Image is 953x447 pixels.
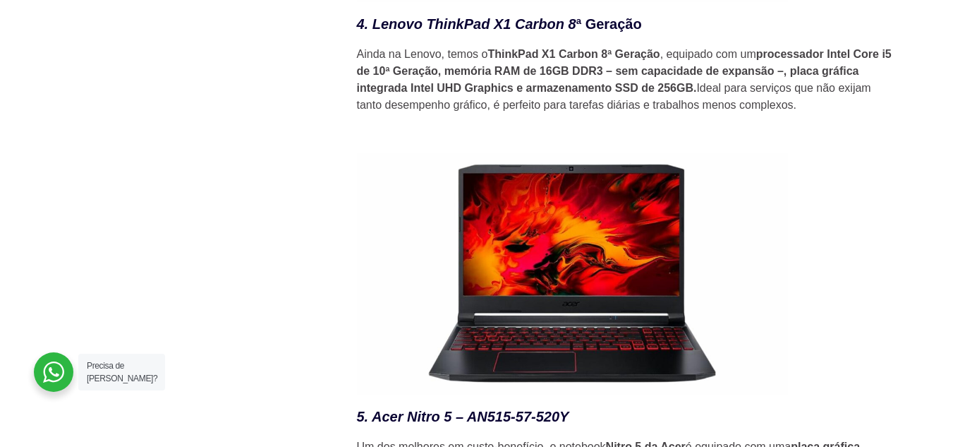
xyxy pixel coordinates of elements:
[87,361,157,383] span: Precisa de [PERSON_NAME]?
[357,409,569,424] em: 5. Acer Nitro 5 – AN515-57-520Y
[882,379,953,447] iframe: Chat Widget
[487,48,660,60] strong: ThinkPad X1 Carbon 8ª Geração
[882,379,953,447] div: Widget de chat
[357,46,893,114] p: Ainda na Lenovo, temos o , equipado com um Ideal para serviços que não exijam tanto desempenho gr...
[357,13,893,35] h3: ª Geração
[357,153,788,395] img: Melhores Notebooks para Engenheiros
[357,16,576,32] em: 4. Lenovo ThinkPad X1 Carbon 8
[357,48,892,94] strong: processador Intel Core i5 de 10ª Geração, memória RAM de 16GB DDR3 – sem capacidade de expansão –...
